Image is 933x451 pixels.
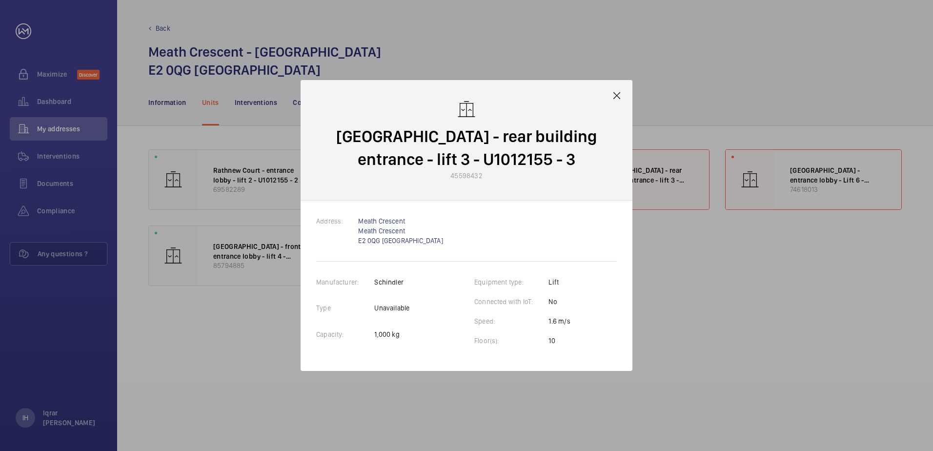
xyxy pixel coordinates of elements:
label: Connected with IoT: [474,298,548,306]
p: 45598432 [450,171,482,181]
p: Lift [548,277,570,287]
label: Type [316,304,346,312]
img: elevator.svg [457,100,476,119]
label: Equipment type: [474,278,539,286]
p: [GEOGRAPHIC_DATA] - rear building entrance - lift 3 - U1012155 - 3 [320,125,613,171]
label: Speed: [474,317,510,325]
a: Meath Crescent Meath Crescent E2 0QG [GEOGRAPHIC_DATA] [358,217,443,245]
p: Unavailable [374,303,409,313]
p: 1.6 m/s [548,316,570,326]
p: 10 [548,336,570,346]
label: Address: [316,217,358,225]
label: Manufacturer: [316,278,374,286]
label: Floor(s): [474,337,515,345]
p: Schindler [374,277,409,287]
p: 1,000 kg [374,329,409,339]
label: Capacity: [316,330,360,338]
p: No [548,297,570,307]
